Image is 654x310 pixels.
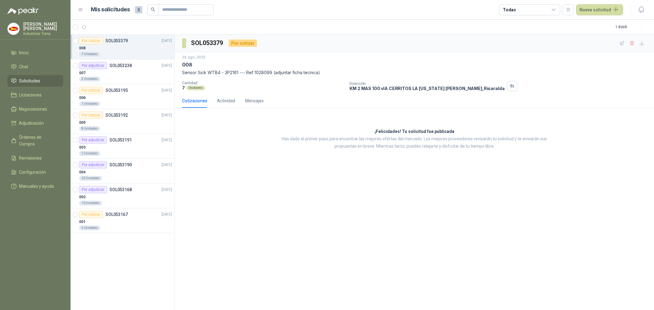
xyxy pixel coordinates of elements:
div: 2 Unidades [79,151,100,156]
a: Por adjudicarSOL053190[DATE] 00420 Unidades [71,159,174,183]
div: 7 Unidades [79,52,100,57]
span: Licitaciones [19,92,42,98]
a: Remisiones [7,152,63,164]
h3: ¡Felicidades! Tu solicitud fue publicada [375,128,454,135]
img: Company Logo [8,23,19,35]
div: 1 Unidades [79,101,100,106]
a: Chat [7,61,63,73]
span: Manuales y ayuda [19,183,54,190]
div: Por adjudicar [79,161,107,168]
div: Por cotizar [79,112,103,119]
a: Por adjudicarSOL053168[DATE] 00210 Unidades [71,183,174,208]
a: Por adjudicarSOL053191[DATE] 0032 Unidades [71,134,174,159]
p: 7 [182,85,185,90]
span: 8 [135,6,142,13]
p: [DATE] [162,212,172,217]
p: 005 [79,120,86,126]
p: SOL053167 [105,212,128,217]
div: 10 Unidades [79,201,102,206]
p: Sensor Sick WTB4 - 3P2161 --- Ref 1028099 (adjuntar ficha tecnica) [182,69,647,76]
a: Manuales y ayuda [7,180,63,192]
div: Por cotizar [79,87,103,94]
span: Configuración [19,169,46,176]
a: Órdenes de Compra [7,131,63,150]
p: 008 [79,45,86,51]
span: Solicitudes [19,77,40,84]
p: 007 [79,70,86,76]
div: Por cotizar [229,40,257,47]
span: Negociaciones [19,106,47,112]
h1: Mis solicitudes [91,5,130,14]
div: Todas [503,6,516,13]
p: 26 ago, 2025 [182,55,205,60]
p: Industrias Tomy [23,32,63,36]
button: Nueva solicitud [576,4,623,15]
a: Negociaciones [7,103,63,115]
p: Has dado el primer paso para encontrar las mejores ofertas del mercado. Los mejores proveedores r... [273,135,556,150]
p: 003 [79,145,86,150]
p: [DATE] [162,187,172,193]
div: 20 Unidades [79,176,102,181]
a: Licitaciones [7,89,63,101]
p: SOL053238 [109,63,132,68]
p: SOL053168 [109,187,132,192]
h3: SOL053379 [191,38,224,48]
p: Dirección [350,81,504,86]
a: Por cotizarSOL053167[DATE] 0015 Unidades [71,208,174,233]
div: Por adjudicar [79,62,107,69]
div: Por cotizar [79,37,103,44]
div: Unidades [186,85,205,90]
p: [PERSON_NAME] [PERSON_NAME] [23,22,63,31]
span: Inicio [19,49,29,56]
div: Por adjudicar [79,136,107,144]
a: Por adjudicarSOL053238[DATE] 0075 Unidades [71,59,174,84]
p: SOL053190 [109,163,132,167]
div: 5 Unidades [79,77,100,81]
p: KM 2 MAS 100 vIA CERRITOS LA [US_STATE] [PERSON_NAME] , Risaralda [350,86,504,91]
p: SOL053192 [105,113,128,117]
p: SOL053379 [105,39,128,43]
p: [DATE] [162,137,172,143]
p: Cantidad [182,81,345,85]
div: Actividad [217,97,235,104]
p: 008 [182,62,192,68]
span: search [151,7,155,12]
a: Por cotizarSOL053379[DATE] 0087 Unidades [71,35,174,59]
p: 001 [79,219,86,225]
div: 8 Unidades [79,126,100,131]
div: Por cotizar [79,211,103,218]
a: Por cotizarSOL053192[DATE] 0058 Unidades [71,109,174,134]
p: [DATE] [162,38,172,44]
a: Adjudicación [7,117,63,129]
div: Por adjudicar [79,186,107,193]
a: Configuración [7,166,63,178]
div: 1 - 8 de 8 [615,22,647,32]
p: [DATE] [162,88,172,93]
a: Inicio [7,47,63,59]
p: [DATE] [162,112,172,118]
a: Solicitudes [7,75,63,87]
span: Remisiones [19,155,42,161]
p: [DATE] [162,63,172,69]
p: 004 [79,169,86,175]
span: Adjudicación [19,120,44,127]
p: 002 [79,194,86,200]
img: Logo peakr [7,7,39,15]
span: Órdenes de Compra [19,134,57,147]
span: Chat [19,63,28,70]
p: SOL053191 [109,138,132,142]
a: Por cotizarSOL053195[DATE] 0061 Unidades [71,84,174,109]
div: Cotizaciones [182,97,207,104]
p: 006 [79,95,86,101]
p: SOL053195 [105,88,128,93]
p: [DATE] [162,162,172,168]
div: Mensajes [245,97,264,104]
div: 5 Unidades [79,225,100,230]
